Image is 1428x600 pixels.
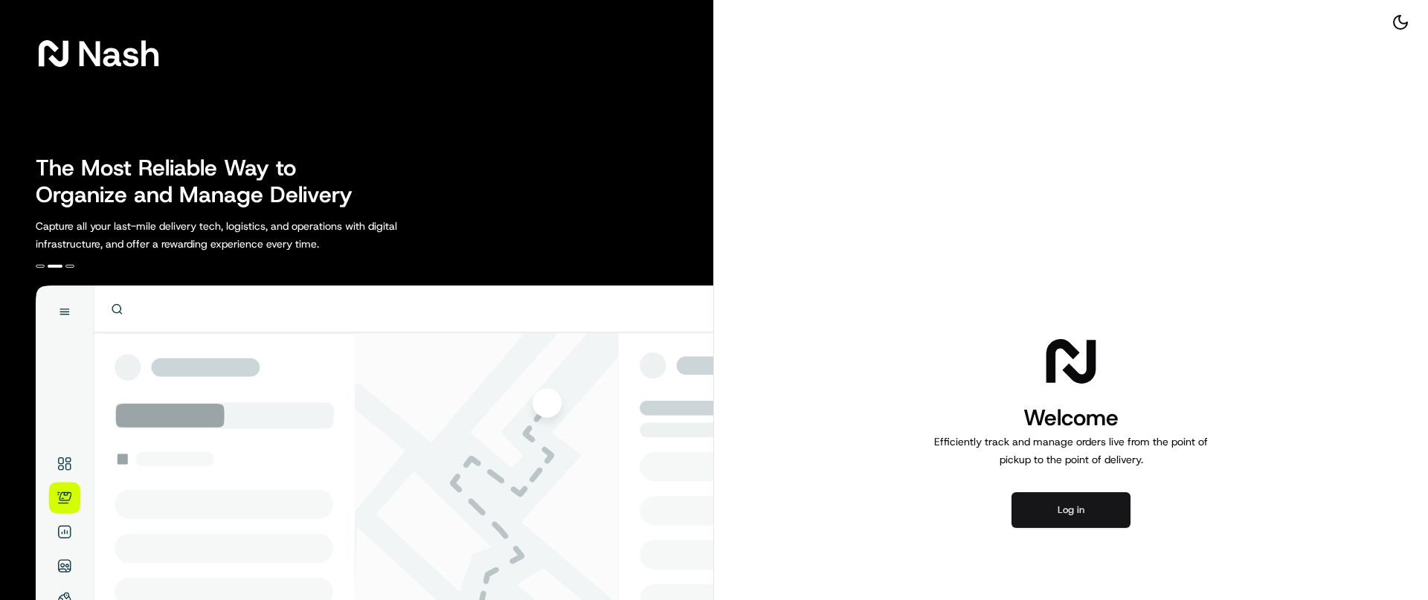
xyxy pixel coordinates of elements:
h2: The Most Reliable Way to Organize and Manage Delivery [36,155,369,208]
span: Nash [77,39,160,68]
p: Capture all your last-mile delivery tech, logistics, and operations with digital infrastructure, ... [36,217,464,253]
h1: Welcome [928,403,1214,433]
p: Efficiently track and manage orders live from the point of pickup to the point of delivery. [928,433,1214,468]
button: Log in [1011,492,1130,528]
